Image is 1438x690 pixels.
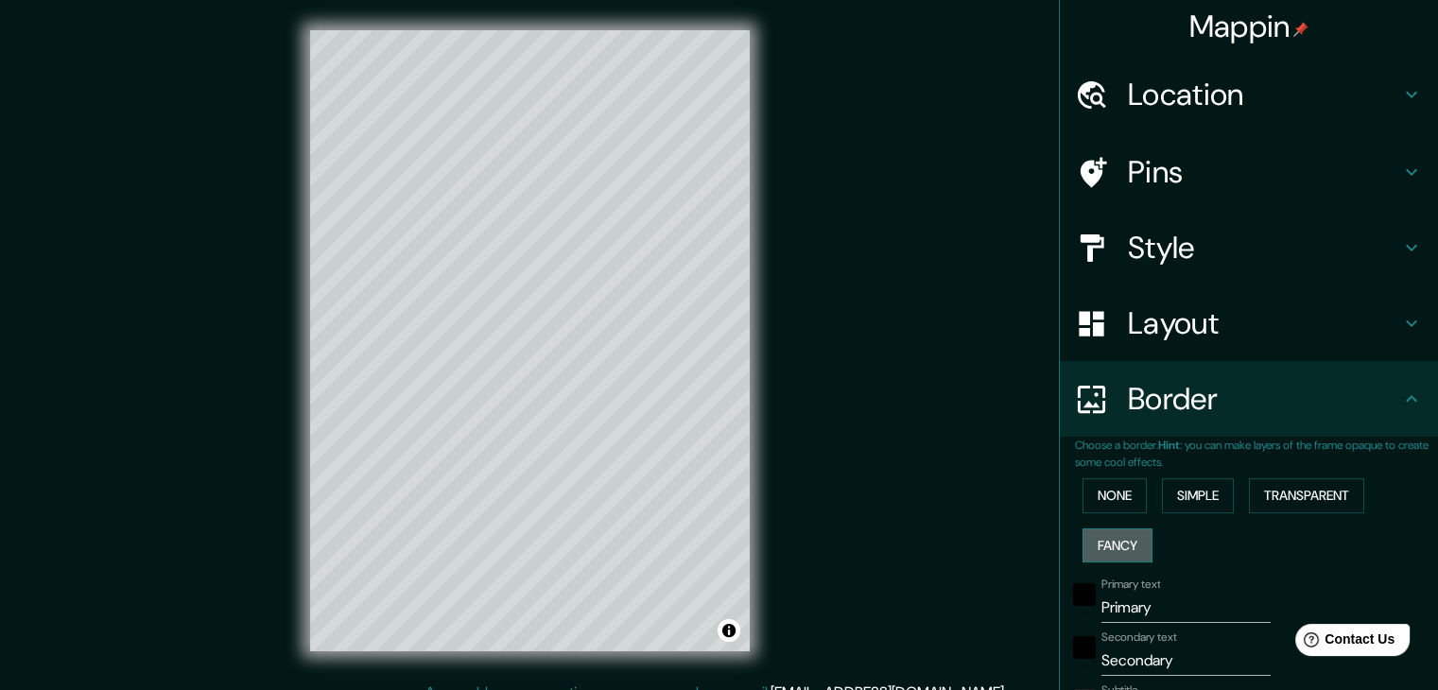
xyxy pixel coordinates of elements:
div: Border [1060,361,1438,437]
div: Location [1060,57,1438,132]
label: Primary text [1101,577,1160,593]
div: Pins [1060,134,1438,210]
b: Hint [1158,438,1180,453]
button: Fancy [1083,528,1152,563]
h4: Mappin [1189,8,1309,45]
button: black [1073,583,1096,606]
button: Transparent [1249,478,1364,513]
div: Style [1060,210,1438,285]
h4: Location [1128,76,1400,113]
h4: Layout [1128,304,1400,342]
h4: Border [1128,380,1400,418]
button: None [1083,478,1147,513]
button: black [1073,636,1096,659]
button: Toggle attribution [718,619,740,642]
label: Secondary text [1101,630,1177,646]
p: Choose a border. : you can make layers of the frame opaque to create some cool effects. [1075,437,1438,471]
iframe: Help widget launcher [1270,616,1417,669]
h4: Pins [1128,153,1400,191]
div: Layout [1060,285,1438,361]
button: Simple [1162,478,1234,513]
h4: Style [1128,229,1400,267]
img: pin-icon.png [1293,22,1308,37]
